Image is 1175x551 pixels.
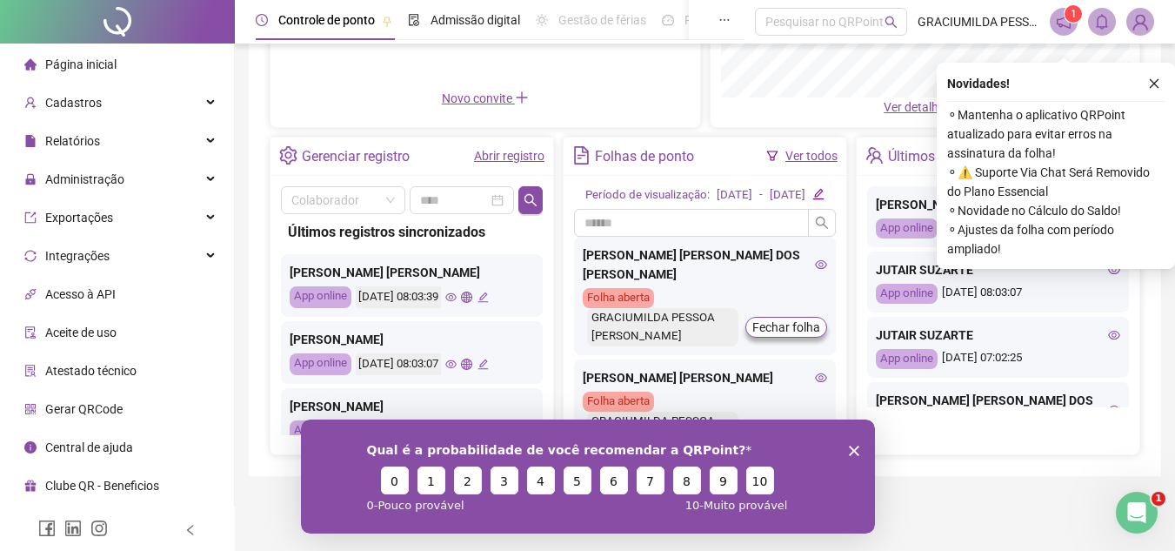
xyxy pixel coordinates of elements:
[302,142,410,171] div: Gerenciar registro
[888,142,1081,171] div: Últimos registros sincronizados
[45,287,116,301] span: Acesso à API
[279,146,297,165] span: setting
[947,105,1165,163] span: ⚬ Mantenha o aplicativo QRPoint atualizado para evitar erros na assinatura da folha!
[815,259,827,271] span: eye
[45,479,159,493] span: Clube QR - Beneficios
[583,245,827,284] div: [PERSON_NAME] [PERSON_NAME] DOS [PERSON_NAME]
[45,326,117,339] span: Aceite de uso
[24,97,37,109] span: user-add
[885,16,898,29] span: search
[815,216,829,230] span: search
[477,359,489,370] span: edit
[583,392,654,412] div: Folha aberta
[947,74,1010,93] span: Novidades !
[45,172,124,186] span: Administração
[1108,264,1120,276] span: eye
[918,12,1039,31] span: GRACIUMILDA PESSOA [PERSON_NAME]
[587,412,738,450] div: GRACIUMILDA PESSOA [PERSON_NAME]
[477,292,489,303] span: edit
[759,186,763,205] div: -
[474,149,544,163] a: Abrir registro
[431,13,520,27] span: Admissão digital
[461,359,472,370] span: global
[408,14,420,26] span: file-done
[45,402,123,416] span: Gerar QRCode
[1152,492,1165,506] span: 1
[876,326,1120,345] div: JUTAIR SUZARTE
[558,13,646,27] span: Gestão de férias
[583,288,654,308] div: Folha aberta
[785,149,838,163] a: Ver todos
[717,186,752,205] div: [DATE]
[24,365,37,377] span: solution
[884,100,951,114] span: Ver detalhes
[45,364,137,378] span: Atestado técnico
[445,359,457,370] span: eye
[290,286,351,308] div: App online
[876,284,1120,304] div: [DATE] 08:03:07
[442,91,529,105] span: Novo convite
[884,100,965,114] a: Ver detalhes down
[382,16,392,26] span: pushpin
[38,520,56,537] span: facebook
[290,397,534,416] div: [PERSON_NAME]
[290,330,534,349] div: [PERSON_NAME]
[1108,404,1120,416] span: eye
[24,480,37,492] span: gift
[301,420,875,534] iframe: Pesquisa da QRPoint
[24,135,37,147] span: file
[445,292,457,303] span: eye
[278,13,375,27] span: Controle de ponto
[24,250,37,262] span: sync
[1071,8,1077,20] span: 1
[356,286,441,308] div: [DATE] 08:03:39
[64,520,82,537] span: linkedin
[947,201,1165,220] span: ⚬ Novidade no Cálculo do Saldo!
[290,420,351,442] div: App online
[24,326,37,339] span: audit
[288,221,536,243] div: Últimos registros sincronizados
[290,263,534,282] div: [PERSON_NAME] [PERSON_NAME]
[947,163,1165,201] span: ⚬ ⚠️ Suporte Via Chat Será Removido do Plano Essencial
[1127,9,1153,35] img: 89550
[45,440,133,454] span: Central de ajuda
[684,13,752,27] span: Painel do DP
[947,220,1165,259] span: ⚬ Ajustes da folha com período ampliado!
[515,91,529,104] span: plus
[876,218,1120,239] div: [DATE] 08:03:39
[876,260,1120,279] div: JUTAIR SUZARTE
[876,349,1120,369] div: [DATE] 07:02:25
[718,14,731,26] span: ellipsis
[587,308,738,346] div: GRACIUMILDA PESSOA [PERSON_NAME]
[745,317,827,338] button: Fechar folha
[876,391,1120,429] div: [PERSON_NAME] [PERSON_NAME] DOS [PERSON_NAME]
[24,441,37,454] span: info-circle
[662,14,674,26] span: dashboard
[45,211,113,225] span: Exportações
[1056,14,1072,30] span: notification
[876,195,1120,214] div: [PERSON_NAME] [PERSON_NAME]
[865,146,884,165] span: team
[24,173,37,185] span: lock
[235,490,1175,551] footer: QRPoint © 2025 - 2.90.5 -
[595,142,694,171] div: Folhas de ponto
[766,150,778,162] span: filter
[815,372,827,384] span: eye
[90,520,108,537] span: instagram
[24,288,37,300] span: api
[45,249,110,263] span: Integrações
[524,193,537,207] span: search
